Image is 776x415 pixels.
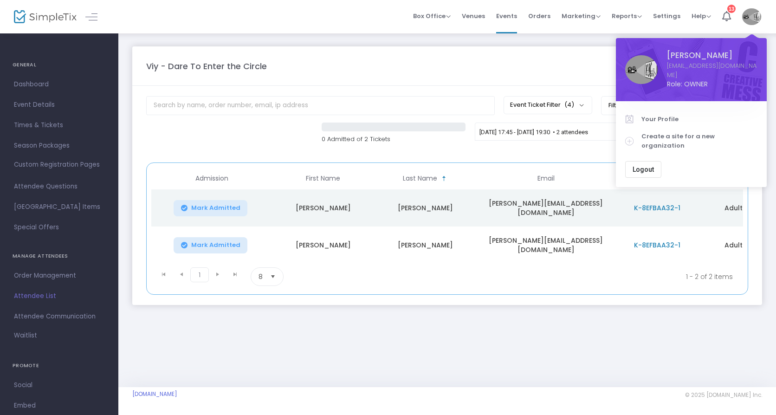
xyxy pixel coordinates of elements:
[195,175,228,182] span: Admission
[13,357,106,375] h4: PROMOTE
[612,12,642,20] span: Reports
[306,175,340,182] span: First Name
[14,290,104,302] span: Attendee List
[375,267,733,286] kendo-pager-info: 1 - 2 of 2 items
[476,189,615,227] td: [PERSON_NAME][EMAIL_ADDRESS][DOMAIN_NAME]
[272,189,374,227] td: [PERSON_NAME]
[14,311,104,323] span: Attendee Communication
[14,78,104,91] span: Dashboard
[151,168,743,264] div: Data table
[413,12,451,20] span: Box Office
[191,204,240,212] span: Mark Admitted
[403,175,437,182] span: Last Name
[272,227,374,264] td: [PERSON_NAME]
[667,79,757,89] span: Role: OWNER
[537,175,555,182] span: Email
[625,161,661,178] button: Logout
[14,379,104,391] span: Social
[562,12,601,20] span: Marketing
[14,270,104,282] span: Order Management
[653,4,680,28] span: Settings
[14,221,104,233] span: Special Offers
[641,115,757,124] span: Your Profile
[440,175,448,182] span: Sortable
[174,200,248,216] button: Mark Admitted
[13,56,106,74] h4: GENERAL
[13,247,106,266] h4: MANAGE ATTENDEES
[667,50,757,61] span: [PERSON_NAME]
[634,203,680,213] span: K-8EFBAA32-1
[374,227,476,264] td: [PERSON_NAME]
[634,240,680,250] span: K-8EFBAA32-1
[479,129,588,136] span: [DATE] 17:45 - [DATE] 19:30 • 2 attendees
[191,241,240,249] span: Mark Admitted
[641,132,757,150] span: Create a site for a new organization
[601,96,663,115] button: Filter Options
[504,96,592,114] button: Event Ticket Filter(4)
[14,201,104,213] span: [GEOGRAPHIC_DATA] Items
[625,110,757,128] a: Your Profile
[727,5,736,13] div: 13
[633,166,654,173] span: Logout
[14,181,104,193] span: Attendee Questions
[132,390,177,398] a: [DOMAIN_NAME]
[266,268,279,285] button: Select
[667,61,757,79] a: [EMAIL_ADDRESS][DOMAIN_NAME]
[692,12,711,20] span: Help
[14,99,104,111] span: Event Details
[496,4,517,28] span: Events
[14,160,100,169] span: Custom Registration Pages
[685,391,762,399] span: © 2025 [DOMAIN_NAME] Inc.
[322,135,466,144] p: 0 Admitted of 2 Tickets
[259,272,263,281] span: 8
[462,4,485,28] span: Venues
[476,227,615,264] td: [PERSON_NAME][EMAIL_ADDRESS][DOMAIN_NAME]
[564,101,574,109] span: (4)
[625,128,757,154] a: Create a site for a new organization
[528,4,550,28] span: Orders
[174,237,248,253] button: Mark Admitted
[14,140,104,152] span: Season Packages
[190,267,209,282] span: Page 1
[146,60,267,72] m-panel-title: Viy - Dare To Enter the Circle
[14,331,37,340] span: Waitlist
[146,96,495,115] input: Search by name, order number, email, ip address
[14,400,104,412] span: Embed
[14,119,104,131] span: Times & Tickets
[374,189,476,227] td: [PERSON_NAME]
